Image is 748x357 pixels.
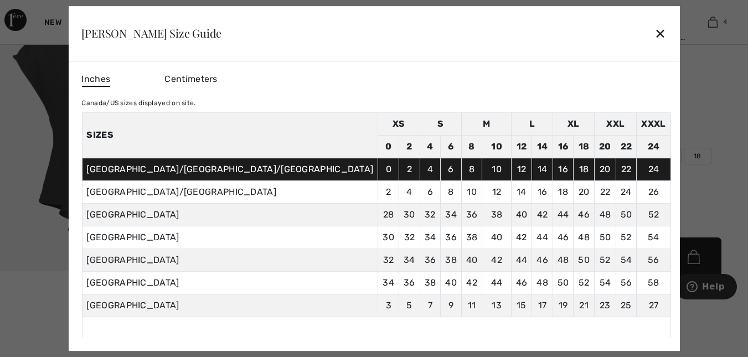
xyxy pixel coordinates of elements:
[616,135,637,158] td: 22
[532,135,553,158] td: 14
[637,112,670,135] td: XXXL
[511,271,532,294] td: 46
[616,158,637,180] td: 22
[82,294,378,317] td: [GEOGRAPHIC_DATA]
[82,180,378,203] td: [GEOGRAPHIC_DATA]/[GEOGRAPHIC_DATA]
[420,294,441,317] td: 7
[461,249,482,271] td: 40
[82,249,378,271] td: [GEOGRAPHIC_DATA]
[461,180,482,203] td: 10
[595,203,616,226] td: 48
[595,249,616,271] td: 52
[420,203,441,226] td: 32
[378,249,399,271] td: 32
[420,180,441,203] td: 6
[574,226,595,249] td: 48
[441,226,462,249] td: 36
[482,135,511,158] td: 10
[25,8,48,18] span: Help
[654,22,666,45] div: ✕
[441,249,462,271] td: 38
[420,112,461,135] td: S
[637,249,670,271] td: 56
[82,226,378,249] td: [GEOGRAPHIC_DATA]
[81,98,670,108] div: Canada/US sizes displayed on site.
[637,158,670,180] td: 24
[637,226,670,249] td: 54
[595,180,616,203] td: 22
[532,158,553,180] td: 14
[532,249,553,271] td: 46
[378,271,399,294] td: 34
[399,294,420,317] td: 5
[378,112,420,135] td: XS
[441,135,462,158] td: 6
[82,271,378,294] td: [GEOGRAPHIC_DATA]
[616,271,637,294] td: 56
[399,203,420,226] td: 30
[420,158,441,180] td: 4
[574,271,595,294] td: 52
[637,294,670,317] td: 27
[553,271,574,294] td: 50
[461,135,482,158] td: 8
[553,180,574,203] td: 18
[574,203,595,226] td: 46
[399,135,420,158] td: 2
[595,271,616,294] td: 54
[82,158,378,180] td: [GEOGRAPHIC_DATA]/[GEOGRAPHIC_DATA]/[GEOGRAPHIC_DATA]
[461,271,482,294] td: 42
[511,226,532,249] td: 42
[511,294,532,317] td: 15
[378,135,399,158] td: 0
[378,180,399,203] td: 2
[511,158,532,180] td: 12
[378,158,399,180] td: 0
[420,249,441,271] td: 36
[81,28,221,39] div: [PERSON_NAME] Size Guide
[511,180,532,203] td: 14
[574,158,595,180] td: 18
[637,271,670,294] td: 58
[82,112,378,158] th: Sizes
[553,203,574,226] td: 44
[595,158,616,180] td: 20
[461,112,511,135] td: M
[532,203,553,226] td: 42
[461,158,482,180] td: 8
[511,203,532,226] td: 40
[616,226,637,249] td: 52
[164,74,217,84] span: Centimeters
[399,271,420,294] td: 36
[574,294,595,317] td: 21
[399,158,420,180] td: 2
[482,158,511,180] td: 10
[637,180,670,203] td: 26
[616,203,637,226] td: 50
[441,158,462,180] td: 6
[378,226,399,249] td: 30
[574,135,595,158] td: 18
[553,112,594,135] td: XL
[532,294,553,317] td: 17
[441,271,462,294] td: 40
[574,180,595,203] td: 20
[441,294,462,317] td: 9
[420,271,441,294] td: 38
[595,135,616,158] td: 20
[532,271,553,294] td: 48
[461,226,482,249] td: 38
[461,203,482,226] td: 36
[553,158,574,180] td: 16
[595,226,616,249] td: 50
[532,226,553,249] td: 44
[482,249,511,271] td: 42
[378,294,399,317] td: 3
[616,294,637,317] td: 25
[482,294,511,317] td: 13
[637,203,670,226] td: 52
[441,203,462,226] td: 34
[553,226,574,249] td: 46
[420,135,441,158] td: 4
[553,135,574,158] td: 16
